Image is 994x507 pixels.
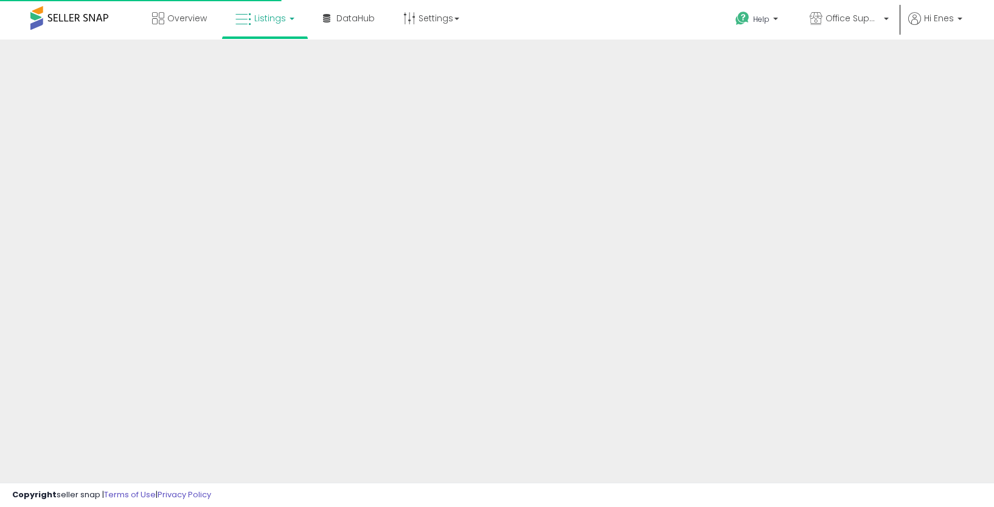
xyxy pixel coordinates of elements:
span: Overview [167,12,207,24]
i: Get Help [735,11,750,26]
div: seller snap | | [12,489,211,501]
a: Hi Enes [908,12,962,40]
span: DataHub [336,12,375,24]
a: Help [726,2,790,40]
a: Privacy Policy [158,489,211,500]
span: Listings [254,12,286,24]
a: Terms of Use [104,489,156,500]
strong: Copyright [12,489,57,500]
span: Office Suppliers [825,12,880,24]
span: Hi Enes [924,12,954,24]
span: Help [753,14,770,24]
